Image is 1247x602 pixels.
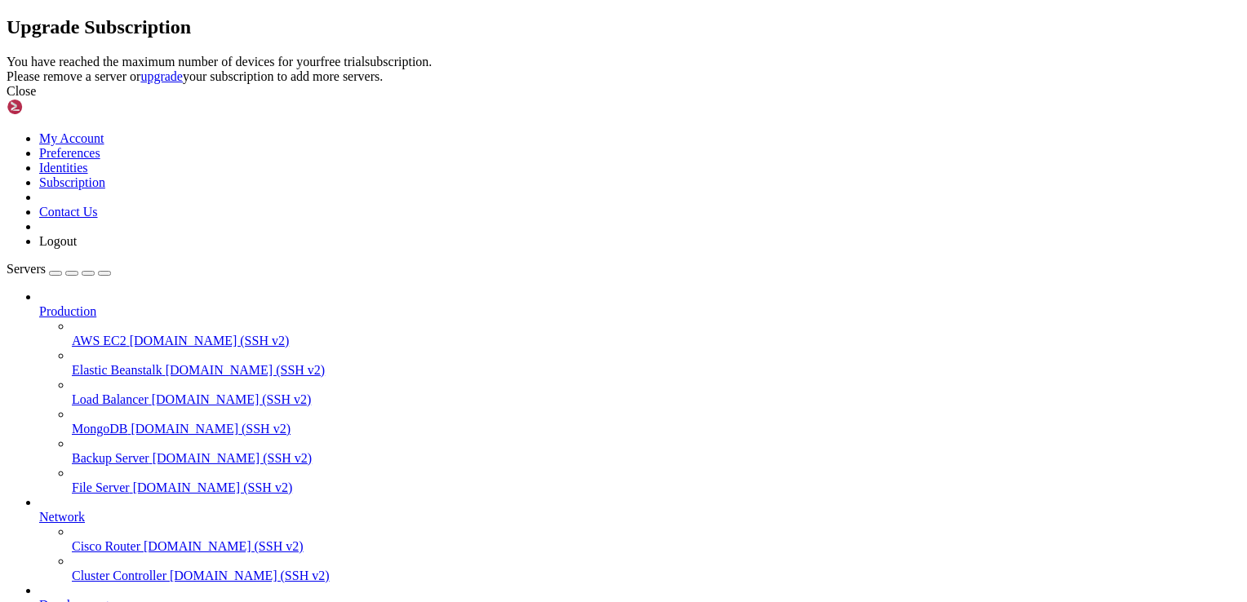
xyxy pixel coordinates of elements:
[72,436,1240,466] li: Backup Server [DOMAIN_NAME] (SSH v2)
[72,392,149,406] span: Load Balancer
[72,539,1240,554] a: Cisco Router [DOMAIN_NAME] (SSH v2)
[39,161,88,175] a: Identities
[144,539,304,553] span: [DOMAIN_NAME] (SSH v2)
[39,510,1240,525] a: Network
[72,348,1240,378] li: Elastic Beanstalk [DOMAIN_NAME] (SSH v2)
[7,16,1240,38] h2: Upgrade Subscription
[39,146,100,160] a: Preferences
[72,525,1240,554] li: Cisco Router [DOMAIN_NAME] (SSH v2)
[153,451,313,465] span: [DOMAIN_NAME] (SSH v2)
[170,569,330,582] span: [DOMAIN_NAME] (SSH v2)
[72,554,1240,583] li: Cluster Controller [DOMAIN_NAME] (SSH v2)
[72,569,1240,583] a: Cluster Controller [DOMAIN_NAME] (SSH v2)
[131,422,291,436] span: [DOMAIN_NAME] (SSH v2)
[166,363,326,377] span: [DOMAIN_NAME] (SSH v2)
[72,392,1240,407] a: Load Balancer [DOMAIN_NAME] (SSH v2)
[72,466,1240,495] li: File Server [DOMAIN_NAME] (SSH v2)
[72,378,1240,407] li: Load Balancer [DOMAIN_NAME] (SSH v2)
[72,334,126,347] span: AWS EC2
[7,84,1240,99] div: Close
[72,407,1240,436] li: MongoDB [DOMAIN_NAME] (SSH v2)
[72,319,1240,348] li: AWS EC2 [DOMAIN_NAME] (SSH v2)
[39,290,1240,495] li: Production
[72,422,127,436] span: MongoDB
[39,175,105,189] a: Subscription
[39,495,1240,583] li: Network
[130,334,290,347] span: [DOMAIN_NAME] (SSH v2)
[72,451,149,465] span: Backup Server
[39,510,85,524] span: Network
[39,304,1240,319] a: Production
[72,480,1240,495] a: File Server [DOMAIN_NAME] (SSH v2)
[72,422,1240,436] a: MongoDB [DOMAIN_NAME] (SSH v2)
[7,262,46,276] span: Servers
[152,392,312,406] span: [DOMAIN_NAME] (SSH v2)
[39,205,98,219] a: Contact Us
[7,55,1240,84] div: You have reached the maximum number of devices for your free trial subscription. Please remove a ...
[72,569,166,582] span: Cluster Controller
[72,451,1240,466] a: Backup Server [DOMAIN_NAME] (SSH v2)
[39,234,77,248] a: Logout
[39,304,96,318] span: Production
[133,480,293,494] span: [DOMAIN_NAME] (SSH v2)
[72,363,162,377] span: Elastic Beanstalk
[72,363,1240,378] a: Elastic Beanstalk [DOMAIN_NAME] (SSH v2)
[72,539,140,553] span: Cisco Router
[7,262,111,276] a: Servers
[7,99,100,115] img: Shellngn
[72,334,1240,348] a: AWS EC2 [DOMAIN_NAME] (SSH v2)
[140,69,183,83] a: upgrade
[72,480,130,494] span: File Server
[39,131,104,145] a: My Account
